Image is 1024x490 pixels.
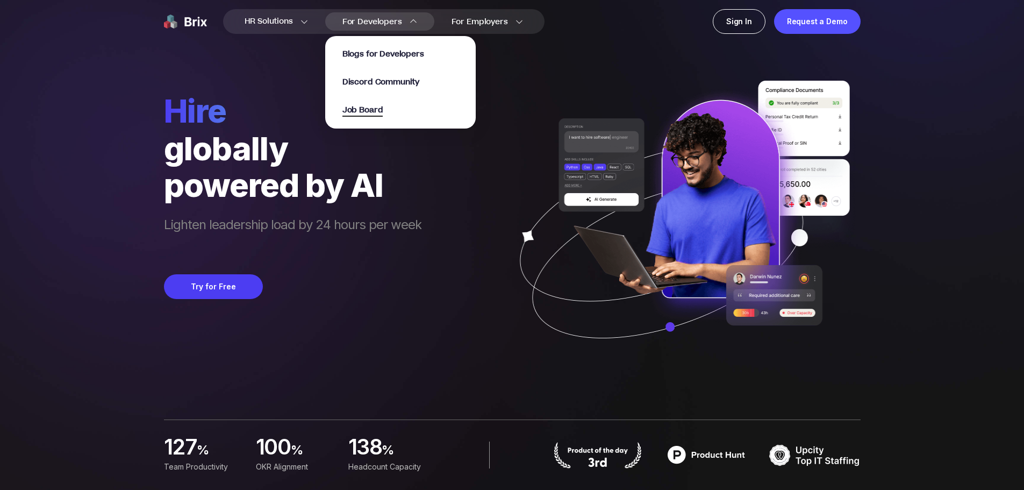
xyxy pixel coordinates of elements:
[713,9,765,34] a: Sign In
[164,167,421,203] div: powered by AI
[452,16,508,27] span: For Employers
[164,216,421,253] span: Lighten leadership load by 24 hours per week
[256,437,290,459] span: 100
[342,16,402,27] span: For Developers
[256,461,335,473] div: OKR Alignment
[164,130,421,167] div: globally
[500,81,861,370] img: ai generate
[774,9,861,34] a: Request a Demo
[769,442,861,468] img: TOP IT STAFFING
[552,442,643,468] img: product hunt badge
[290,442,335,463] span: %
[348,461,427,473] div: Headcount Capacity
[164,437,197,459] span: 127
[381,442,427,463] span: %
[342,76,419,88] a: Discord Community
[348,437,381,459] span: 138
[164,91,421,130] span: hire
[164,274,263,299] button: Try for Free
[197,442,243,463] span: %
[164,461,243,473] div: Team Productivity
[342,48,424,60] a: Blogs for Developers
[342,104,383,117] span: Job Board
[661,442,752,468] img: product hunt badge
[245,13,293,30] span: HR Solutions
[342,104,383,116] a: Job Board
